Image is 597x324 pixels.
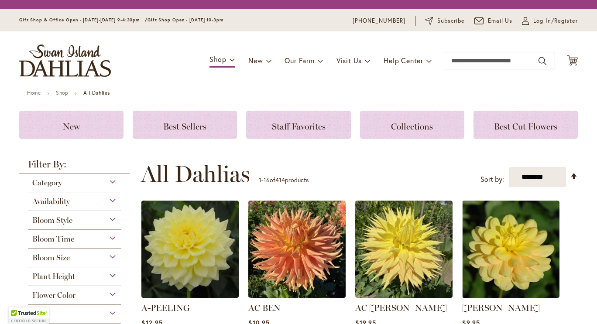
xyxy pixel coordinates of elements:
[384,56,423,65] span: Help Center
[425,17,465,25] a: Subscribe
[83,89,110,96] strong: All Dahlias
[163,121,206,132] span: Best Sellers
[248,303,281,313] a: AC BEN
[259,176,261,184] span: 1
[353,17,405,25] a: [PHONE_NUMBER]
[56,89,68,96] a: Shop
[488,17,513,25] span: Email Us
[209,55,226,64] span: Shop
[32,215,72,225] span: Bloom Style
[259,173,309,187] p: - of products
[272,121,326,132] span: Staff Favorites
[264,176,270,184] span: 16
[32,272,75,281] span: Plant Height
[336,56,362,65] span: Visit Us
[141,303,190,313] a: A-PEELING
[248,291,346,300] a: AC BEN
[474,17,513,25] a: Email Us
[533,17,578,25] span: Log In/Register
[539,54,546,68] button: Search
[248,201,346,298] img: AC BEN
[27,89,41,96] a: Home
[275,176,285,184] span: 414
[32,234,74,244] span: Bloom Time
[32,290,75,300] span: Flower Color
[462,303,540,313] a: [PERSON_NAME]
[32,197,70,206] span: Availability
[480,171,504,188] label: Sort by:
[133,111,237,139] a: Best Sellers
[391,121,433,132] span: Collections
[355,201,453,298] img: AC Jeri
[437,17,465,25] span: Subscribe
[494,121,557,132] span: Best Cut Flowers
[19,111,124,139] a: New
[141,161,250,187] span: All Dahlias
[141,201,239,298] img: A-Peeling
[355,303,447,313] a: AC [PERSON_NAME]
[148,17,223,23] span: Gift Shop Open - [DATE] 10-3pm
[141,291,239,300] a: A-Peeling
[246,111,350,139] a: Staff Favorites
[19,160,130,174] strong: Filter By:
[63,121,80,132] span: New
[19,44,111,77] a: store logo
[32,253,70,263] span: Bloom Size
[248,56,263,65] span: New
[19,17,148,23] span: Gift Shop & Office Open - [DATE]-[DATE] 9-4:30pm /
[9,307,49,324] div: TrustedSite Certified
[462,291,559,300] a: AHOY MATEY
[285,56,314,65] span: Our Farm
[355,291,453,300] a: AC Jeri
[32,178,62,188] span: Category
[360,111,464,139] a: Collections
[462,201,559,298] img: AHOY MATEY
[473,111,578,139] a: Best Cut Flowers
[522,17,578,25] a: Log In/Register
